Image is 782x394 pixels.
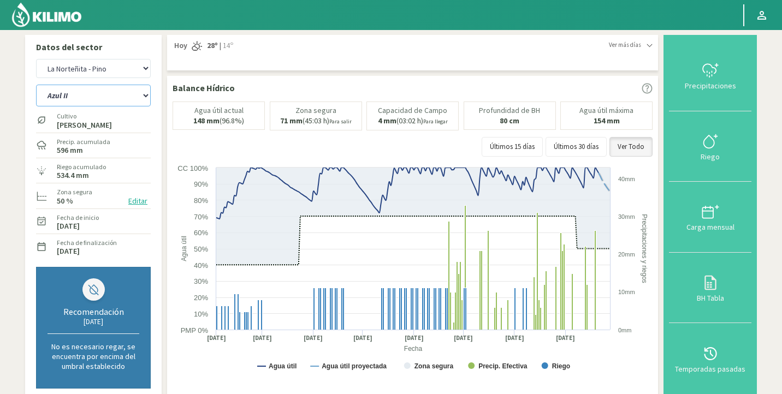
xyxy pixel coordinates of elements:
[194,106,244,115] p: Agua útil actual
[618,327,631,333] text: 0mm
[207,334,226,342] text: [DATE]
[194,196,208,205] text: 80%
[546,137,607,157] button: Últimos 30 días
[329,118,352,125] small: Para salir
[579,106,633,115] p: Agua útil máxima
[125,195,151,207] button: Editar
[353,334,372,342] text: [DATE]
[173,81,235,94] p: Balance Hídrico
[221,40,233,51] span: 14º
[269,362,297,370] text: Agua útil
[253,334,272,342] text: [DATE]
[193,117,244,125] p: (96.8%)
[609,40,641,50] span: Ver más días
[57,122,112,129] label: [PERSON_NAME]
[641,214,648,283] text: Precipitaciones y riegos
[181,326,209,335] text: PMP 0%
[378,106,447,115] p: Capacidad de Campo
[194,229,208,237] text: 60%
[405,334,424,342] text: [DATE]
[618,289,635,295] text: 10mm
[11,2,82,28] img: Kilimo
[672,223,748,231] div: Carga mensual
[194,245,208,253] text: 50%
[505,334,524,342] text: [DATE]
[193,116,220,126] b: 148 mm
[672,294,748,302] div: BH Tabla
[194,294,208,302] text: 20%
[194,180,208,188] text: 90%
[295,106,336,115] p: Zona segura
[672,365,748,373] div: Temporadas pasadas
[378,117,448,126] p: (03:02 h)
[414,362,454,370] text: Zona segura
[280,117,352,126] p: (45:03 h)
[280,116,303,126] b: 71 mm
[594,116,620,126] b: 154 mm
[669,323,751,394] button: Temporadas pasadas
[423,118,448,125] small: Para llegar
[180,236,188,261] text: Agua útil
[177,164,208,172] text: CC 100%
[57,223,80,230] label: [DATE]
[48,306,139,317] div: Recomendación
[479,106,540,115] p: Profundidad de BH
[322,362,387,370] text: Agua útil proyectada
[618,251,635,258] text: 20mm
[57,162,106,172] label: Riego acumulado
[57,137,110,147] label: Precip. acumulada
[194,261,208,270] text: 40%
[609,137,653,157] button: Ver Todo
[194,213,208,221] text: 70%
[194,310,208,318] text: 10%
[669,111,751,182] button: Riego
[669,253,751,324] button: BH Tabla
[57,248,80,255] label: [DATE]
[556,334,575,342] text: [DATE]
[500,116,519,126] b: 80 cm
[173,40,187,51] span: Hoy
[672,153,748,160] div: Riego
[220,40,221,51] span: |
[482,137,543,157] button: Últimos 15 días
[618,213,635,220] text: 30mm
[57,198,73,205] label: 50 %
[304,334,323,342] text: [DATE]
[57,172,89,179] label: 534.4 mm
[404,345,423,353] text: Fecha
[57,111,112,121] label: Cultivo
[669,40,751,111] button: Precipitaciones
[669,182,751,253] button: Carga mensual
[57,213,99,223] label: Fecha de inicio
[48,342,139,371] p: No es necesario regar, se encuentra por encima del umbral establecido
[36,40,151,53] p: Datos del sector
[618,176,635,182] text: 40mm
[57,147,83,154] label: 596 mm
[48,317,139,326] div: [DATE]
[552,362,570,370] text: Riego
[378,116,396,126] b: 4 mm
[672,82,748,89] div: Precipitaciones
[57,238,117,248] label: Fecha de finalización
[454,334,473,342] text: [DATE]
[194,277,208,285] text: 30%
[207,40,218,50] strong: 28º
[478,362,528,370] text: Precip. Efectiva
[57,187,92,197] label: Zona segura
